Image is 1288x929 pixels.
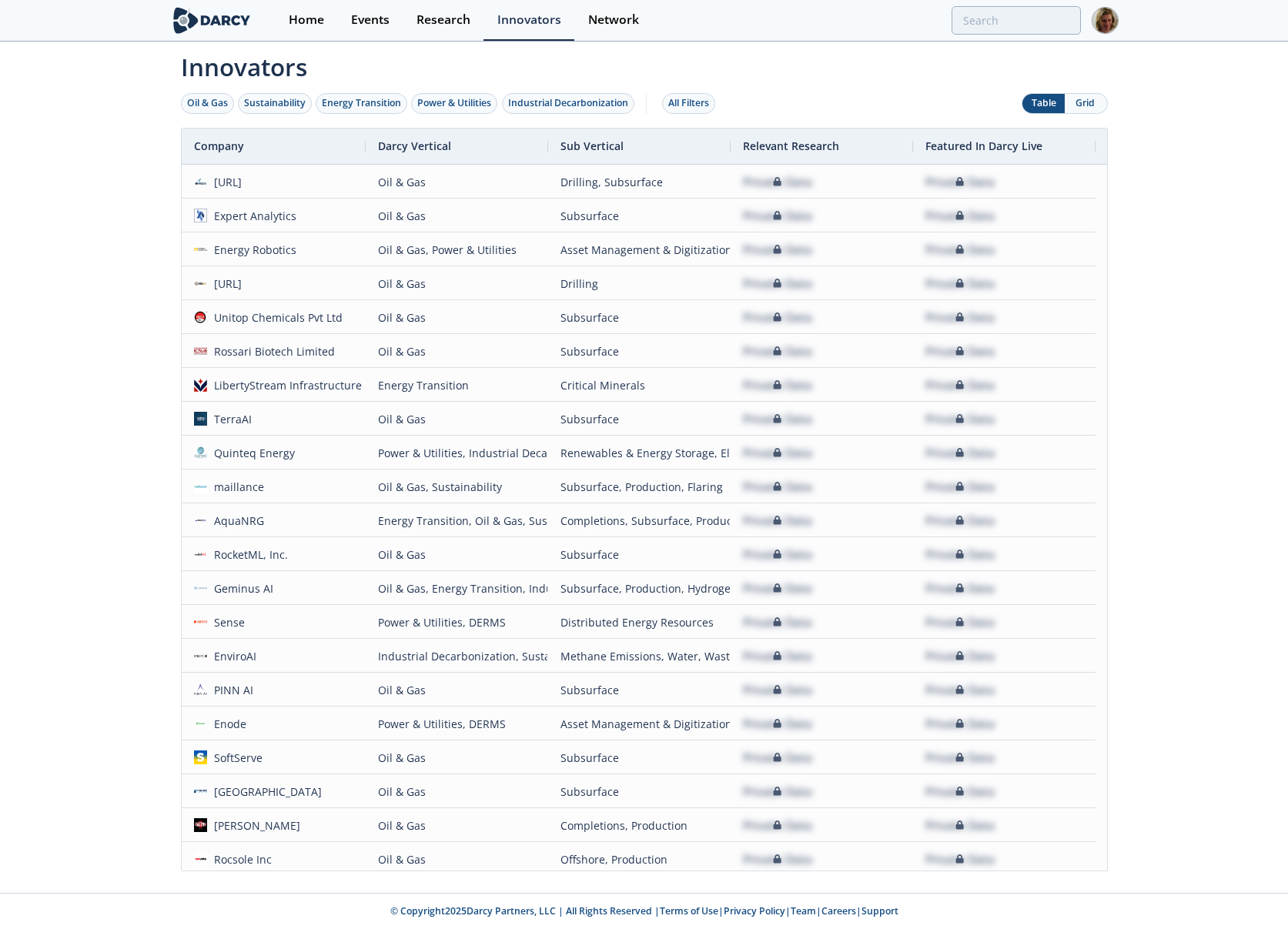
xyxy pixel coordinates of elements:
div: Oil & Gas [378,403,536,436]
div: Sustainability [244,96,306,110]
div: Private Data [743,165,812,199]
div: Private Data [743,741,812,774]
img: 81595643-af35-4e7d-8eb7-8c0ed8842a86 [194,683,208,697]
button: Grid [1065,94,1107,113]
div: Oil & Gas [378,741,536,774]
div: RocketML, Inc. [207,538,288,571]
div: Subsurface [560,673,718,707]
div: Private Data [743,809,812,842]
div: PINN AI [207,673,253,707]
div: Research [417,14,470,26]
div: Unitop Chemicals Pvt Ltd [207,301,343,334]
div: Subsurface [560,335,718,368]
div: Subsurface [560,403,718,436]
img: Profile [1092,7,1119,34]
div: Private Data [743,843,812,876]
div: Oil & Gas, Power & Utilities [378,233,536,266]
span: Relevant Research [743,139,839,153]
img: origen.ai.png [194,175,208,189]
img: d7de9a7f-56bb-4078-a681-4fbb194b1cab [194,242,208,256]
div: Subsurface [560,741,718,774]
img: 3168d0d3-a424-4b04-9958-d0df1b7ae459 [194,649,208,663]
div: Subsurface [560,538,718,571]
div: Subsurface [560,301,718,334]
img: 6402eb8a-f96f-4cc1-ae5c-a5febd0af36a [194,615,208,629]
button: Power & Utilities [411,93,497,114]
p: © Copyright 2025 Darcy Partners, LLC | All Rights Reserved | | | | | [75,904,1214,918]
input: Advanced Search [952,6,1081,35]
div: Private Data [925,165,995,199]
img: rocsole.com.png [194,852,208,866]
div: Private Data [925,572,995,605]
img: a0df43f8-31b4-4ea9-a991-6b2b5c33d24c [194,412,208,426]
div: EnviroAI [207,640,256,673]
div: Geminus AI [207,572,273,605]
div: Rossari Biotech Limited [207,335,335,368]
button: Oil & Gas [181,93,234,114]
div: Network [588,14,639,26]
div: Home [289,14,324,26]
div: Private Data [925,199,995,232]
div: Private Data [925,504,995,537]
div: Private Data [743,301,812,334]
div: Oil & Gas [187,96,228,110]
div: Renewables & Energy Storage, Electrification & Efficiency, Electrification & Efficiency [560,436,718,470]
div: Offshore, Production [560,843,718,876]
div: Private Data [743,199,812,232]
img: 1645128032149-maillance.jpg [194,480,208,493]
button: Table [1022,94,1065,113]
div: Private Data [743,436,812,470]
div: TerraAI [207,403,252,436]
div: Oil & Gas [378,843,536,876]
div: Oil & Gas [378,165,536,199]
div: Power & Utilities [417,96,491,110]
div: Private Data [743,335,812,368]
div: Innovators [497,14,561,26]
div: Private Data [743,572,812,605]
img: 1d59ef63-43de-468a-b93e-31cbd61e1b7a [194,784,208,798]
img: 1986befd-76e6-433f-956b-27dc47f67c60 [194,547,208,561]
div: Private Data [743,707,812,740]
div: Energy Transition [378,369,536,402]
div: Critical Minerals [560,369,718,402]
div: Power & Utilities, DERMS [378,707,536,740]
img: 6e88f7d7-5f60-4456-9c02-aa1b7629d6dd [194,750,208,764]
div: Expert Analytics [207,199,296,232]
span: Sub Vertical [560,139,624,153]
a: Support [861,904,898,917]
div: [GEOGRAPHIC_DATA] [207,775,322,808]
div: LibertyStream Infrastructure Partners (former Volt Lithium) [207,369,518,402]
div: [PERSON_NAME] [207,809,300,842]
div: Completions, Production [560,809,718,842]
img: 1675194080475-Enode.png [194,717,208,730]
div: Private Data [743,369,812,402]
div: Private Data [743,775,812,808]
div: Methane Emissions, Water, Waste, Spills, Flaring, CCUS [560,640,718,673]
div: maillance [207,470,264,503]
div: Oil & Gas [378,538,536,571]
div: Energy Robotics [207,233,296,266]
div: Subsurface, Production, Flaring [560,470,718,503]
div: Private Data [743,606,812,639]
div: Private Data [925,538,995,571]
div: Energy Transition, Oil & Gas, Sustainability [378,504,536,537]
img: 1631892713675-aquanrg%20logo.jpg [194,513,208,527]
div: Oil & Gas [378,673,536,707]
div: Private Data [925,741,995,774]
div: Subsurface, Production, Hydrogen, New Energies, Carbon, CCUS, H2 & Low Carbon Fuels, Electrificat... [560,572,718,605]
div: Subsurface [560,775,718,808]
div: Private Data [743,267,812,300]
button: Sustainability [238,93,312,114]
div: Subsurface [560,199,718,232]
div: Private Data [925,775,995,808]
img: d447f5e9-cd2a-42f2-b4ed-194f173465b0 [194,344,208,358]
div: Events [351,14,390,26]
div: Private Data [925,707,995,740]
img: 1661260180173-cavins.jpg [194,818,208,832]
div: Sense [207,606,245,639]
img: 698d5ddf-2f23-4460-acb2-9d7e0064abf0 [194,209,208,222]
div: Quinteq Energy [207,436,295,470]
div: Private Data [925,233,995,266]
div: Private Data [925,267,995,300]
div: Completions, Subsurface, Production [560,504,718,537]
